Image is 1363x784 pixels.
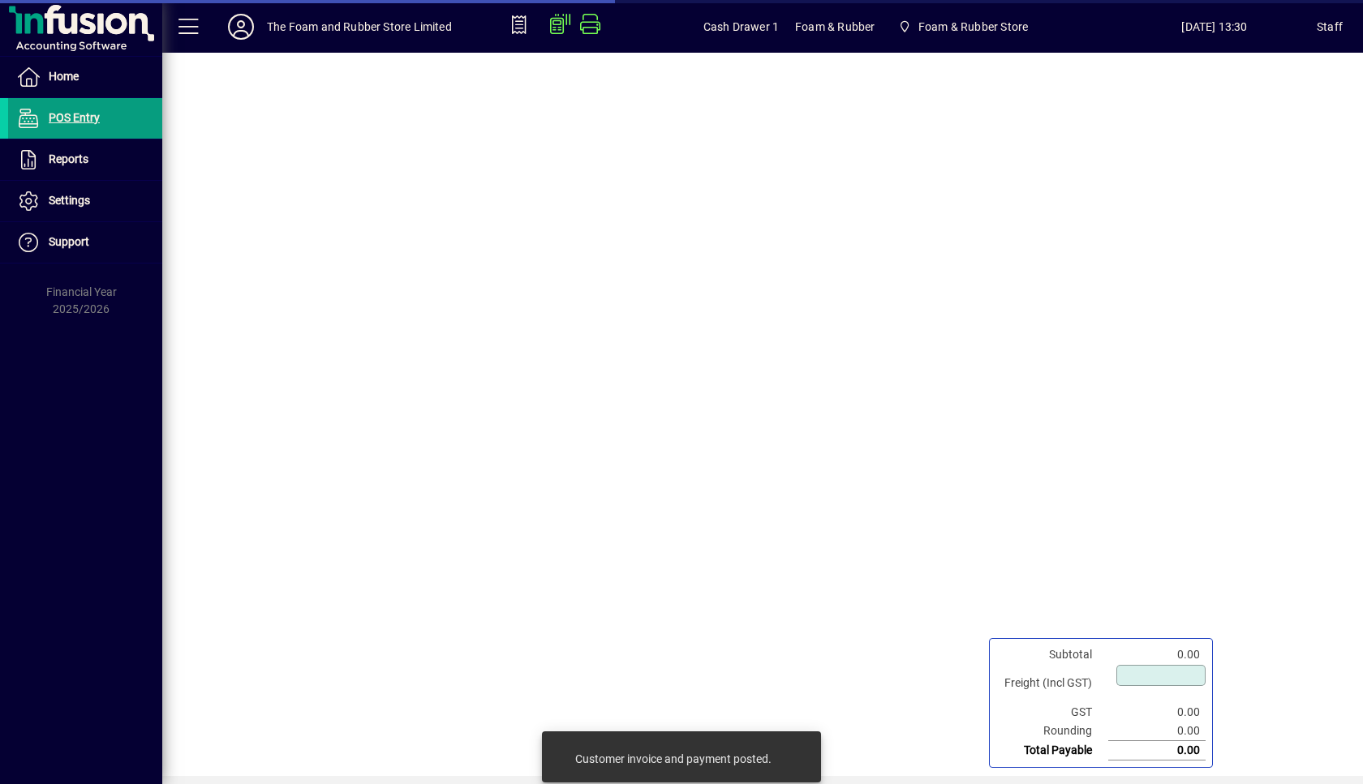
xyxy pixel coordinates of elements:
td: 0.00 [1108,703,1206,722]
a: Home [8,57,162,97]
span: Foam & Rubber Store [918,14,1028,40]
span: Home [49,70,79,83]
td: Total Payable [996,741,1108,760]
span: Foam & Rubber [795,14,875,40]
span: Reports [49,152,88,165]
div: Customer invoice and payment posted. [575,751,772,767]
span: [DATE] 13:30 [1112,14,1317,40]
span: Foam & Rubber Store [891,12,1034,41]
span: Cash Drawer 1 [703,14,779,40]
span: Settings [49,194,90,207]
span: POS Entry [49,111,100,124]
a: Support [8,222,162,263]
td: 0.00 [1108,645,1206,664]
td: 0.00 [1108,741,1206,760]
div: Staff [1317,14,1343,40]
td: 0.00 [1108,722,1206,741]
td: Freight (Incl GST) [996,664,1108,703]
button: Profile [215,12,267,41]
div: The Foam and Rubber Store Limited [267,14,452,40]
span: Support [49,235,89,248]
td: Rounding [996,722,1108,741]
td: GST [996,703,1108,722]
td: Subtotal [996,645,1108,664]
a: Reports [8,139,162,180]
a: Settings [8,181,162,221]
